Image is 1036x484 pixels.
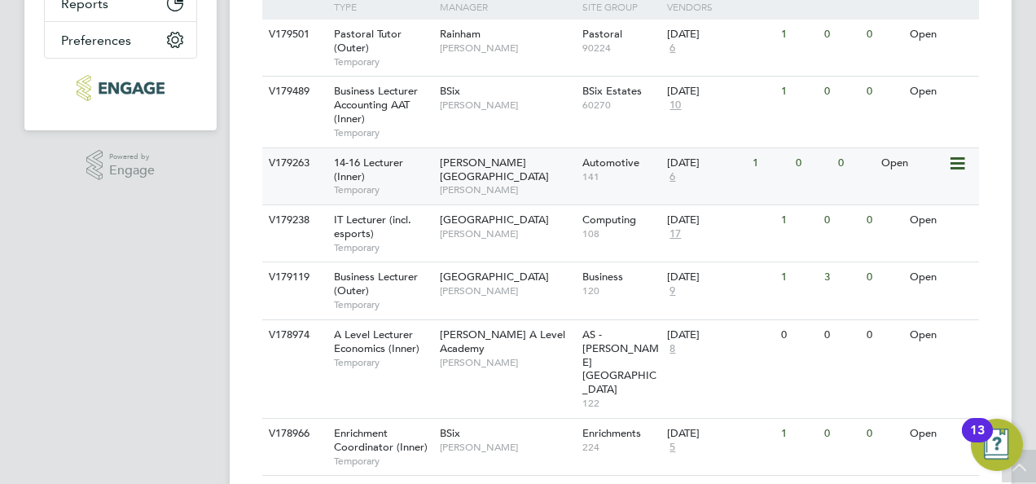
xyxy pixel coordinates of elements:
span: Enrichment Coordinator (Inner) [334,426,428,454]
div: 0 [820,320,863,350]
div: 13 [970,430,985,451]
div: V178966 [265,419,322,449]
div: Open [906,205,977,235]
a: Go to home page [44,75,197,101]
div: Open [906,262,977,293]
div: 0 [863,262,905,293]
span: 14-16 Lecturer (Inner) [334,156,403,183]
span: Preferences [61,33,131,48]
span: 6 [667,42,678,55]
span: [PERSON_NAME] [440,42,574,55]
span: [GEOGRAPHIC_DATA] [440,270,549,284]
span: [PERSON_NAME] [440,227,574,240]
div: Open [906,20,977,50]
div: 1 [777,262,819,293]
div: 1 [777,77,819,107]
span: Computing [582,213,636,227]
span: BSix [440,426,460,440]
div: 0 [863,419,905,449]
div: Open [906,320,977,350]
span: Temporary [334,55,432,68]
span: 9 [667,284,678,298]
button: Open Resource Center, 13 new notifications [971,419,1023,471]
div: 0 [863,20,905,50]
div: 3 [820,262,863,293]
div: Open [906,77,977,107]
span: 60270 [582,99,660,112]
span: Powered by [109,150,155,164]
div: 0 [863,77,905,107]
button: Preferences [45,22,196,58]
div: Open [877,148,948,178]
div: [DATE] [667,213,773,227]
span: Temporary [334,241,432,254]
div: V179238 [265,205,322,235]
span: BSix Estates [582,84,642,98]
span: [PERSON_NAME] A Level Academy [440,328,565,355]
span: [PERSON_NAME][GEOGRAPHIC_DATA] [440,156,549,183]
span: [PERSON_NAME] [440,356,574,369]
div: 1 [777,205,819,235]
span: Automotive [582,156,639,169]
span: Temporary [334,126,432,139]
span: 224 [582,441,660,454]
span: 120 [582,284,660,297]
div: 0 [820,20,863,50]
span: A Level Lecturer Economics (Inner) [334,328,419,355]
span: 122 [582,397,660,410]
div: V179489 [265,77,322,107]
span: [PERSON_NAME] [440,99,574,112]
div: 0 [834,148,876,178]
span: Business Lecturer Accounting AAT (Inner) [334,84,418,125]
div: 0 [863,320,905,350]
span: IT Lecturer (incl. esports) [334,213,411,240]
span: 10 [667,99,683,112]
span: [PERSON_NAME] [440,284,574,297]
span: Temporary [334,356,432,369]
div: [DATE] [667,85,773,99]
span: Business Lecturer (Outer) [334,270,418,297]
div: [DATE] [667,328,773,342]
span: Enrichments [582,426,641,440]
span: Engage [109,164,155,178]
span: 6 [667,170,678,184]
div: 0 [777,320,819,350]
span: [PERSON_NAME] [440,183,574,196]
span: [GEOGRAPHIC_DATA] [440,213,549,227]
span: AS - [PERSON_NAME][GEOGRAPHIC_DATA] [582,328,659,397]
div: 0 [820,205,863,235]
span: Temporary [334,455,432,468]
span: 5 [667,441,678,455]
div: 0 [820,419,863,449]
span: Pastoral Tutor (Outer) [334,27,402,55]
div: 0 [792,148,834,178]
div: 0 [820,77,863,107]
div: [DATE] [667,156,744,170]
span: Rainham [440,27,481,41]
span: Business [582,270,623,284]
span: 108 [582,227,660,240]
span: [PERSON_NAME] [440,441,574,454]
div: V179501 [265,20,322,50]
div: Open [906,419,977,449]
span: 141 [582,170,660,183]
div: [DATE] [667,271,773,284]
div: 0 [863,205,905,235]
span: Pastoral [582,27,622,41]
div: [DATE] [667,427,773,441]
span: Temporary [334,298,432,311]
img: educationmattersgroup-logo-retina.png [77,75,164,101]
div: 1 [748,148,791,178]
div: V179119 [265,262,322,293]
div: V178974 [265,320,322,350]
span: Temporary [334,183,432,196]
span: 8 [667,342,678,356]
span: 90224 [582,42,660,55]
span: 17 [667,227,683,241]
div: [DATE] [667,28,773,42]
div: V179263 [265,148,322,178]
div: 1 [777,20,819,50]
a: Powered byEngage [86,150,156,181]
div: 1 [777,419,819,449]
span: BSix [440,84,460,98]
